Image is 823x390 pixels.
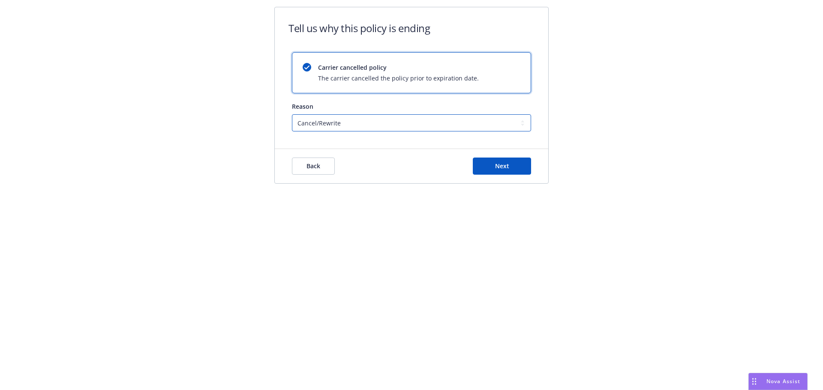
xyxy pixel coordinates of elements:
button: Back [292,158,335,175]
div: Drag to move [749,373,760,390]
button: Nova Assist [748,373,808,390]
span: The carrier cancelled the policy prior to expiration date. [318,74,479,83]
span: Next [495,162,509,170]
span: Back [306,162,320,170]
h1: Tell us why this policy is ending [288,21,430,35]
span: Reason [292,102,313,110]
span: Carrier cancelled policy [318,63,479,72]
span: Nova Assist [766,378,800,385]
button: Next [473,158,531,175]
